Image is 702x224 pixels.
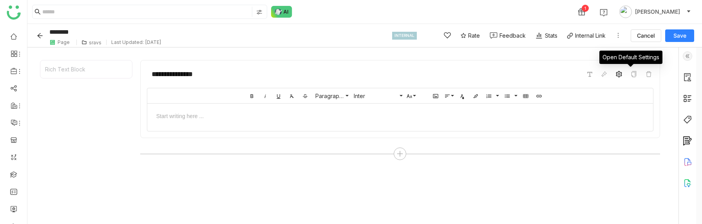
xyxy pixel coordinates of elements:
[499,31,526,40] div: Feedback
[635,7,680,16] span: [PERSON_NAME]
[313,90,349,102] button: Paragraph Format
[35,29,47,42] button: Back
[575,32,606,39] div: Internal Link
[271,6,292,18] img: ask-buddy-normal.svg
[512,90,518,102] button: Unordered List
[392,32,417,40] div: INTERNAL
[246,90,258,102] button: Bold (⌘B)
[637,32,655,40] span: Cancel
[665,29,694,42] button: Save
[314,93,345,99] span: Paragraph Format
[81,40,87,45] img: folder.svg
[256,9,262,15] img: search-type.svg
[111,39,161,45] div: Last Updated: [DATE]
[58,39,70,45] div: Page
[483,90,495,102] button: Ordered List
[351,90,403,102] button: Inter
[286,90,298,102] button: Clear Formatting
[535,32,543,40] img: stats.svg
[490,32,498,39] img: feedback-1.svg
[405,90,417,102] button: Font Size
[631,29,661,42] button: Cancel
[273,90,284,102] button: Underline (⌘U)
[40,60,132,78] div: Rich Text Block
[618,5,693,18] button: [PERSON_NAME]
[259,90,271,102] button: Italic (⌘I)
[673,32,686,40] span: Save
[494,90,500,102] button: Ordered List
[352,93,399,99] span: Inter
[600,9,608,16] img: help.svg
[619,5,632,18] img: avatar
[299,90,311,102] button: Strikethrough (⌘S)
[599,51,662,64] div: Open Default Settings
[89,40,101,46] div: sravs
[468,31,480,40] span: Rate
[582,5,589,12] div: 1
[535,31,557,40] div: Stats
[7,5,21,20] img: logo
[49,39,56,46] img: paper.svg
